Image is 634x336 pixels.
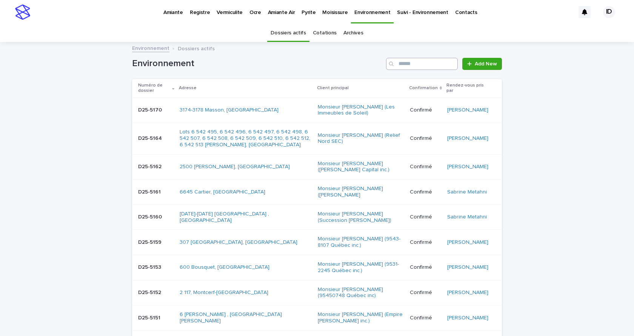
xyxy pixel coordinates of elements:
[132,123,502,154] tr: D25-5164D25-5164 Lots 6 542 495, 6 542 496, 6 542 497, 6 542 498, 6 542 507, 6 542 508, 6 542 509...
[180,129,312,148] a: Lots 6 542 495, 6 542 496, 6 542 497, 6 542 498, 6 542 507, 6 542 508, 6 542 509, 6 542 510, 6 54...
[318,286,404,299] a: Monsieur [PERSON_NAME] (95450748 Québec inc)
[138,288,163,296] p: D25-5152
[180,211,312,224] a: [DATE]-[DATE] [GEOGRAPHIC_DATA] , [GEOGRAPHIC_DATA]
[447,264,488,271] a: [PERSON_NAME]
[313,24,337,42] a: Cotations
[447,214,487,220] a: Sabrine Metahni
[447,290,488,296] a: [PERSON_NAME]
[132,98,502,123] tr: D25-5170D25-5170 3174-3178 Masson, [GEOGRAPHIC_DATA] Monsieur [PERSON_NAME] (Les Immeubles de Sol...
[132,43,169,52] a: Environnement
[318,236,404,249] a: Monsieur [PERSON_NAME] (9543-8107 Québec inc.)
[343,24,363,42] a: Archives
[15,5,30,20] img: stacker-logo-s-only.png
[132,305,502,331] tr: D25-5151D25-5151 6 [PERSON_NAME] , [GEOGRAPHIC_DATA][PERSON_NAME] Monsieur [PERSON_NAME] (Empire ...
[179,84,197,92] p: Adresse
[410,264,441,271] p: Confirmé
[138,212,163,220] p: D25-5160
[132,204,502,230] tr: D25-5160D25-5160 [DATE]-[DATE] [GEOGRAPHIC_DATA] , [GEOGRAPHIC_DATA] Monsieur [PERSON_NAME] (Succ...
[447,135,488,142] a: [PERSON_NAME]
[410,189,441,195] p: Confirmé
[475,61,497,67] span: Add New
[603,6,615,18] div: ID
[132,280,502,305] tr: D25-5152D25-5152 2 117, Montcerf-[GEOGRAPHIC_DATA] Monsieur [PERSON_NAME] (95450748 Québec inc) C...
[138,263,163,271] p: D25-5153
[132,58,383,69] h1: Environnement
[318,211,404,224] a: Monsieur [PERSON_NAME] (Succession [PERSON_NAME])
[138,134,163,142] p: D25-5164
[410,315,441,321] p: Confirmé
[318,104,404,117] a: Monsieur [PERSON_NAME] (Les Immeubles de Soleil)
[447,239,488,246] a: [PERSON_NAME]
[447,315,488,321] a: [PERSON_NAME]
[318,261,404,274] a: Monsieur [PERSON_NAME] (9531-2245 Québec inc.)
[318,186,404,198] a: Monsieur [PERSON_NAME] ([PERSON_NAME]
[180,239,297,246] a: 307 [GEOGRAPHIC_DATA], [GEOGRAPHIC_DATA]
[138,162,163,170] p: D25-5162
[318,161,404,173] a: Monsieur [PERSON_NAME] ([PERSON_NAME] Capital inc.)
[138,313,162,321] p: D25-5151
[138,238,163,246] p: D25-5159
[386,58,458,70] input: Search
[180,264,269,271] a: 600 Bousquet, [GEOGRAPHIC_DATA]
[178,44,215,52] p: Dossiers actifs
[447,189,487,195] a: Sabrine Metahni
[180,189,265,195] a: 6645 Cartier, [GEOGRAPHIC_DATA]
[318,311,404,324] a: Monsieur [PERSON_NAME] (Empire [PERSON_NAME] inc.)
[409,84,438,92] p: Confirmation
[138,187,162,195] p: D25-5161
[462,58,502,70] a: Add New
[410,214,441,220] p: Confirmé
[180,290,268,296] a: 2 117, Montcerf-[GEOGRAPHIC_DATA]
[132,180,502,205] tr: D25-5161D25-5161 6645 Cartier, [GEOGRAPHIC_DATA] Monsieur [PERSON_NAME] ([PERSON_NAME] ConfirméSa...
[132,154,502,180] tr: D25-5162D25-5162 2500 [PERSON_NAME], [GEOGRAPHIC_DATA] Monsieur [PERSON_NAME] ([PERSON_NAME] Capi...
[318,132,404,145] a: Monsieur [PERSON_NAME] (Relief Nord SEC)
[138,105,163,113] p: D25-5170
[446,81,490,95] p: Rendez-vous pris par
[410,239,441,246] p: Confirmé
[410,290,441,296] p: Confirmé
[180,107,279,113] a: 3174-3178 Masson, [GEOGRAPHIC_DATA]
[180,164,290,170] a: 2500 [PERSON_NAME], [GEOGRAPHIC_DATA]
[410,107,441,113] p: Confirmé
[180,311,312,324] a: 6 [PERSON_NAME] , [GEOGRAPHIC_DATA][PERSON_NAME]
[447,107,488,113] a: [PERSON_NAME]
[410,135,441,142] p: Confirmé
[132,230,502,255] tr: D25-5159D25-5159 307 [GEOGRAPHIC_DATA], [GEOGRAPHIC_DATA] Monsieur [PERSON_NAME] (9543-8107 Québe...
[317,84,349,92] p: Client principal
[138,81,170,95] p: Numéro de dossier
[132,255,502,280] tr: D25-5153D25-5153 600 Bousquet, [GEOGRAPHIC_DATA] Monsieur [PERSON_NAME] (9531-2245 Québec inc.) C...
[447,164,488,170] a: [PERSON_NAME]
[410,164,441,170] p: Confirmé
[271,24,306,42] a: Dossiers actifs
